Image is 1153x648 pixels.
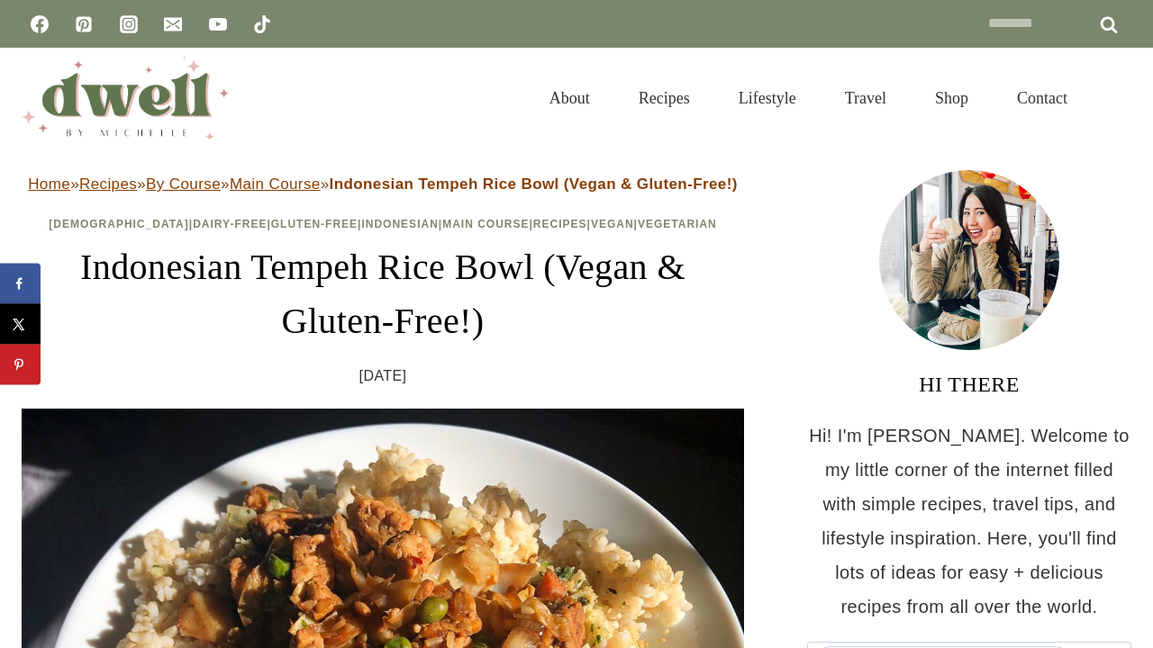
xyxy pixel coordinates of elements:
a: Email [155,6,191,42]
a: TikTok [244,6,280,42]
strong: Indonesian Tempeh Rice Bowl (Vegan & Gluten-Free!) [330,175,738,193]
a: Shop [911,67,993,130]
a: By Course [146,175,221,193]
a: Lifestyle [714,67,821,130]
h1: Indonesian Tempeh Rice Bowl (Vegan & Gluten-Free!) [22,240,744,348]
a: Recipes [614,67,714,130]
time: [DATE] [359,363,407,390]
a: Facebook [22,6,58,42]
a: About [525,67,614,130]
a: Vegan [591,218,634,230]
a: Gluten-Free [271,218,358,230]
a: Pinterest [66,6,102,42]
a: Instagram [111,6,147,42]
a: Recipes [533,218,587,230]
nav: Primary Navigation [525,67,1092,130]
a: YouTube [200,6,236,42]
span: | | | | | | | [49,218,717,230]
img: DWELL by michelle [22,57,229,139]
a: Dairy-Free [193,218,267,230]
p: Hi! I'm [PERSON_NAME]. Welcome to my little corner of the internet filled with simple recipes, tr... [807,418,1131,624]
a: Travel [821,67,911,130]
span: » » » » [28,175,738,193]
a: Vegetarian [638,218,717,230]
a: Home [28,175,70,193]
a: Contact [993,67,1092,130]
a: Recipes [79,175,137,193]
h3: HI THERE [807,368,1131,400]
a: [DEMOGRAPHIC_DATA] [49,218,189,230]
button: View Search Form [1101,83,1131,113]
a: Indonesian [361,218,438,230]
a: Main Course [442,218,529,230]
a: Main Course [230,175,321,193]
